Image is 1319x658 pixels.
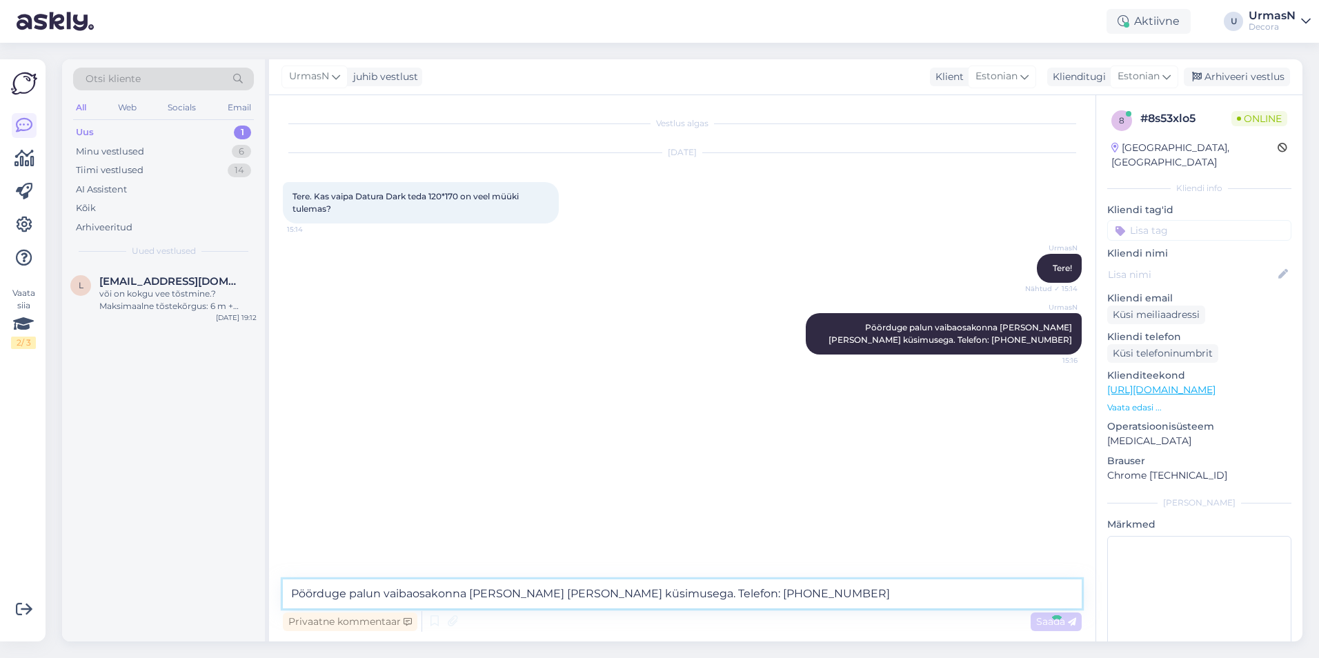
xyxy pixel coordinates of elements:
[1107,434,1291,448] p: [MEDICAL_DATA]
[1107,401,1291,414] p: Vaata edasi ...
[76,126,94,139] div: Uus
[1249,21,1296,32] div: Decora
[1107,383,1216,396] a: [URL][DOMAIN_NAME]
[1107,419,1291,434] p: Operatsioonisüsteem
[165,99,199,117] div: Socials
[1249,10,1296,21] div: UrmasN
[76,163,143,177] div: Tiimi vestlused
[1107,344,1218,363] div: Küsi telefoninumbrit
[1107,497,1291,509] div: [PERSON_NAME]
[99,275,243,288] span: larry8916@gmail.com
[1184,68,1290,86] div: Arhiveeri vestlus
[283,146,1082,159] div: [DATE]
[1107,468,1291,483] p: Chrome [TECHNICAL_ID]
[76,221,132,235] div: Arhiveeritud
[1111,141,1278,170] div: [GEOGRAPHIC_DATA], [GEOGRAPHIC_DATA]
[1026,355,1078,366] span: 15:16
[79,280,83,290] span: l
[292,191,521,214] span: Tere. Kas vaipa Datura Dark teda 120*170 on veel müüki tulemas?
[115,99,139,117] div: Web
[232,145,251,159] div: 6
[1107,203,1291,217] p: Kliendi tag'id
[289,69,329,84] span: UrmasN
[234,126,251,139] div: 1
[11,287,36,349] div: Vaata siia
[1107,330,1291,344] p: Kliendi telefon
[225,99,254,117] div: Email
[1107,246,1291,261] p: Kliendi nimi
[975,69,1018,84] span: Estonian
[99,288,257,312] div: või on kokgu vee tõstmine.?Maksimaalne tõstekõrgus: 6 m + Maksimaalne uputussügavus: 7 m. ette tä...
[1053,263,1072,273] span: Tere!
[1107,9,1191,34] div: Aktiivne
[1249,10,1311,32] a: UrmasNDecora
[829,322,1074,345] span: Pöörduge palun vaibaosakonna [PERSON_NAME] [PERSON_NAME] küsimusega. Telefon: [PHONE_NUMBER]
[1108,267,1276,282] input: Lisa nimi
[1107,368,1291,383] p: Klienditeekond
[1026,243,1078,253] span: UrmasN
[1231,111,1287,126] span: Online
[283,117,1082,130] div: Vestlus algas
[11,337,36,349] div: 2 / 3
[287,224,339,235] span: 15:14
[1118,69,1160,84] span: Estonian
[1119,115,1124,126] span: 8
[1107,306,1205,324] div: Küsi meiliaadressi
[1026,302,1078,312] span: UrmasN
[1047,70,1106,84] div: Klienditugi
[132,245,196,257] span: Uued vestlused
[348,70,418,84] div: juhib vestlust
[76,183,127,197] div: AI Assistent
[73,99,89,117] div: All
[228,163,251,177] div: 14
[216,312,257,323] div: [DATE] 19:12
[1107,182,1291,195] div: Kliendi info
[930,70,964,84] div: Klient
[1140,110,1231,127] div: # 8s53xlo5
[1107,517,1291,532] p: Märkmed
[1025,283,1078,294] span: Nähtud ✓ 15:14
[1107,291,1291,306] p: Kliendi email
[1224,12,1243,31] div: U
[1107,220,1291,241] input: Lisa tag
[1107,454,1291,468] p: Brauser
[11,70,37,97] img: Askly Logo
[76,145,144,159] div: Minu vestlused
[86,72,141,86] span: Otsi kliente
[76,201,96,215] div: Kõik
